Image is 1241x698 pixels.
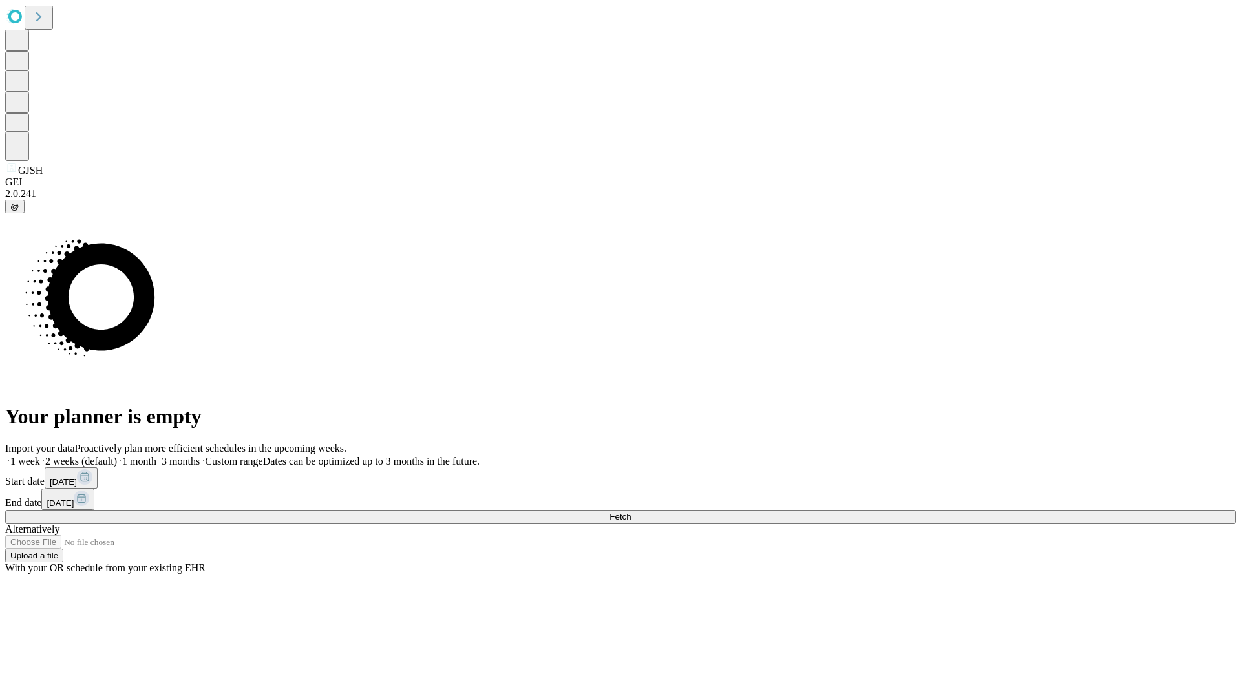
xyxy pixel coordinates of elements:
button: [DATE] [41,489,94,510]
span: [DATE] [50,477,77,487]
div: GEI [5,176,1236,188]
h1: Your planner is empty [5,405,1236,428]
button: [DATE] [45,467,98,489]
span: Fetch [610,512,631,522]
span: @ [10,202,19,211]
span: Dates can be optimized up to 3 months in the future. [263,456,480,467]
button: Fetch [5,510,1236,523]
button: @ [5,200,25,213]
div: Start date [5,467,1236,489]
span: [DATE] [47,498,74,508]
button: Upload a file [5,549,63,562]
span: With your OR schedule from your existing EHR [5,562,206,573]
span: Custom range [205,456,262,467]
span: 1 week [10,456,40,467]
div: 2.0.241 [5,188,1236,200]
span: GJSH [18,165,43,176]
div: End date [5,489,1236,510]
span: 1 month [122,456,156,467]
span: 2 weeks (default) [45,456,117,467]
span: Import your data [5,443,75,454]
span: Alternatively [5,523,59,534]
span: 3 months [162,456,200,467]
span: Proactively plan more efficient schedules in the upcoming weeks. [75,443,346,454]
